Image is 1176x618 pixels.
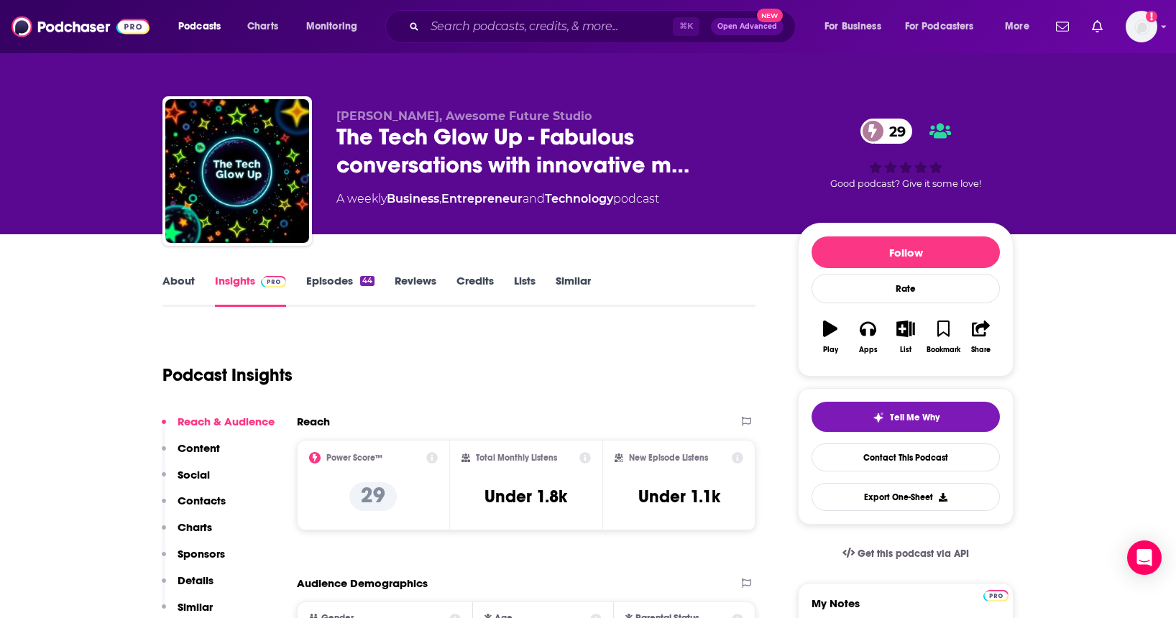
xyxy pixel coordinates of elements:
a: Show notifications dropdown [1050,14,1075,39]
button: open menu [814,15,899,38]
span: Get this podcast via API [858,548,969,560]
img: The Tech Glow Up - Fabulous conversations with innovative minds. [165,99,309,243]
a: Entrepreneur [441,192,523,206]
span: Charts [247,17,278,37]
a: Pro website [983,588,1009,601]
a: Episodes44 [306,274,375,307]
p: Charts [178,520,212,534]
input: Search podcasts, credits, & more... [425,15,673,38]
button: Bookmark [924,311,962,363]
span: ⌘ K [673,17,699,36]
button: List [887,311,924,363]
div: Rate [812,274,1000,303]
button: open menu [168,15,239,38]
a: Contact This Podcast [812,443,1000,471]
img: User Profile [1126,11,1157,42]
button: Reach & Audience [162,415,275,441]
div: Apps [859,346,878,354]
button: Content [162,441,220,468]
span: , [439,192,441,206]
h2: Total Monthly Listens [476,453,557,463]
a: Reviews [395,274,436,307]
div: Share [971,346,991,354]
button: Contacts [162,494,226,520]
img: Podchaser Pro [261,276,286,287]
p: 29 [349,482,397,511]
a: Show notifications dropdown [1086,14,1108,39]
h3: Under 1.8k [484,486,567,507]
button: Details [162,573,213,600]
p: Reach & Audience [178,415,275,428]
a: About [162,274,195,307]
p: Details [178,573,213,587]
a: Credits [456,274,494,307]
div: List [900,346,911,354]
span: Podcasts [178,17,221,37]
span: For Business [824,17,881,37]
span: 29 [875,119,913,144]
h3: Under 1.1k [638,486,720,507]
a: Get this podcast via API [831,536,980,571]
button: Share [963,311,1000,363]
button: open menu [896,15,995,38]
span: Monitoring [306,17,357,37]
p: Similar [178,600,213,614]
a: Charts [238,15,287,38]
p: Contacts [178,494,226,507]
span: Good podcast? Give it some love! [830,178,981,189]
button: tell me why sparkleTell Me Why [812,402,1000,432]
a: Business [387,192,439,206]
h1: Podcast Insights [162,364,293,386]
span: [PERSON_NAME], Awesome Future Studio [336,109,592,123]
div: Search podcasts, credits, & more... [399,10,809,43]
a: 29 [860,119,913,144]
div: 44 [360,276,375,286]
button: Sponsors [162,547,225,573]
p: Sponsors [178,547,225,561]
svg: Add a profile image [1146,11,1157,22]
button: Follow [812,236,1000,268]
span: Tell Me Why [890,412,940,423]
h2: New Episode Listens [629,453,708,463]
a: Technology [545,192,613,206]
div: A weekly podcast [336,190,659,208]
img: Podchaser Pro [983,590,1009,601]
button: open menu [296,15,376,38]
img: tell me why sparkle [873,412,884,423]
div: Bookmark [927,346,960,354]
div: 29Good podcast? Give it some love! [798,109,1014,198]
span: Logged in as patiencebaldacci [1126,11,1157,42]
span: New [757,9,783,22]
button: Apps [849,311,886,363]
div: Open Intercom Messenger [1127,540,1162,575]
span: More [1005,17,1029,37]
button: Open AdvancedNew [711,18,784,35]
h2: Audience Demographics [297,576,428,590]
img: Podchaser - Follow, Share and Rate Podcasts [12,13,150,40]
button: Charts [162,520,212,547]
div: Play [823,346,838,354]
a: InsightsPodchaser Pro [215,274,286,307]
h2: Power Score™ [326,453,382,463]
span: For Podcasters [905,17,974,37]
a: Similar [556,274,591,307]
button: Export One-Sheet [812,483,1000,511]
a: Lists [514,274,536,307]
span: Open Advanced [717,23,777,30]
p: Content [178,441,220,455]
h2: Reach [297,415,330,428]
button: open menu [995,15,1047,38]
button: Social [162,468,210,494]
button: Show profile menu [1126,11,1157,42]
span: and [523,192,545,206]
button: Play [812,311,849,363]
p: Social [178,468,210,481]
